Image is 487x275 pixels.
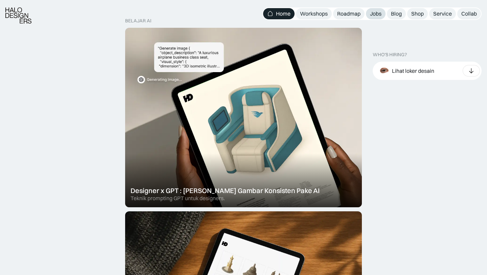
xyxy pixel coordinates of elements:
a: Service [429,8,456,19]
a: Home [263,8,295,19]
a: Shop [407,8,428,19]
a: Roadmap [333,8,365,19]
a: Designer x GPT : [PERSON_NAME] Gambar Konsisten Pake AITeknik prompting GPT untuk designers. [125,28,362,207]
div: Roadmap [337,10,361,17]
div: Workshops [300,10,328,17]
div: Jobs [370,10,381,17]
div: Lihat loker desain [392,67,434,75]
a: Jobs [366,8,386,19]
div: Service [433,10,452,17]
a: Blog [387,8,406,19]
a: Collab [457,8,481,19]
div: Collab [461,10,477,17]
div: Home [276,10,291,17]
a: Workshops [296,8,332,19]
div: Blog [391,10,402,17]
div: Shop [411,10,424,17]
div: belajar ai [125,18,151,24]
div: WHO’S HIRING? [373,52,407,58]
